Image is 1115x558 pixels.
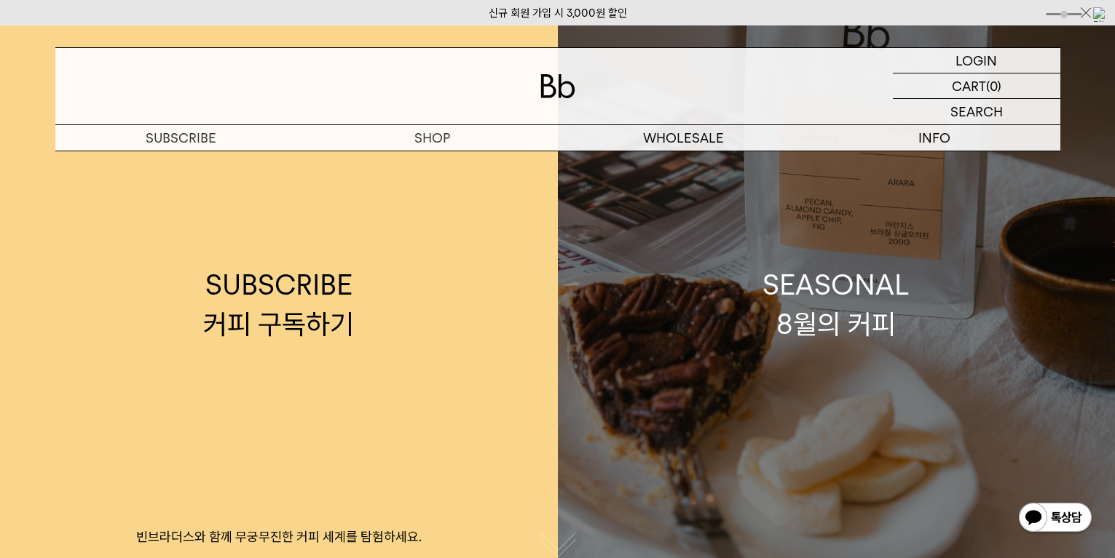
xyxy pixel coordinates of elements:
p: INFO [809,125,1060,151]
img: 로고 [540,74,575,98]
a: SUBSCRIBE [55,125,307,151]
p: (0) [986,73,1001,98]
a: CART (0) [893,73,1060,99]
p: WHOLESALE [558,125,809,151]
p: LOGIN [956,48,997,73]
div: SEASONAL 8월의 커피 [763,266,910,343]
a: LOGIN [893,48,1060,73]
p: CART [952,73,986,98]
p: SEARCH [950,99,1003,124]
div: SUBSCRIBE 커피 구독하기 [203,266,354,343]
img: 카카오톡 채널 1:1 채팅 버튼 [1017,501,1093,536]
a: 신규 회원 가입 시 3,000원 할인 [489,7,627,20]
a: SHOP [307,125,558,151]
